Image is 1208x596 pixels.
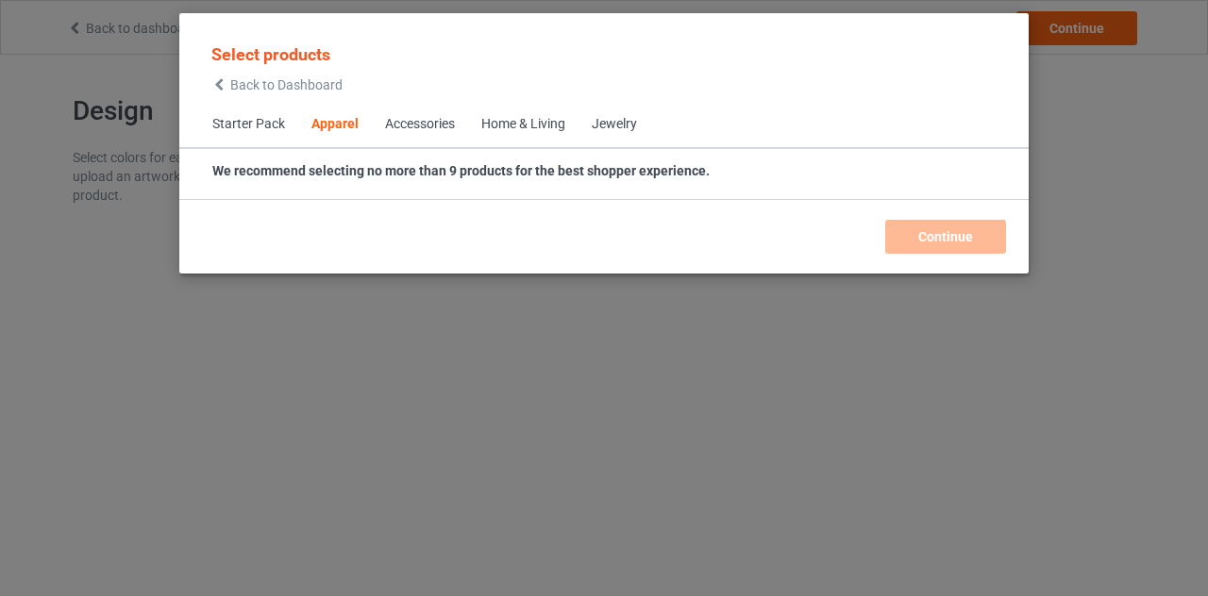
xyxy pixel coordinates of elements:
[199,102,298,147] span: Starter Pack
[311,115,359,134] div: Apparel
[211,44,330,64] span: Select products
[385,115,455,134] div: Accessories
[481,115,565,134] div: Home & Living
[230,77,343,92] span: Back to Dashboard
[212,163,710,178] strong: We recommend selecting no more than 9 products for the best shopper experience.
[592,115,637,134] div: Jewelry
